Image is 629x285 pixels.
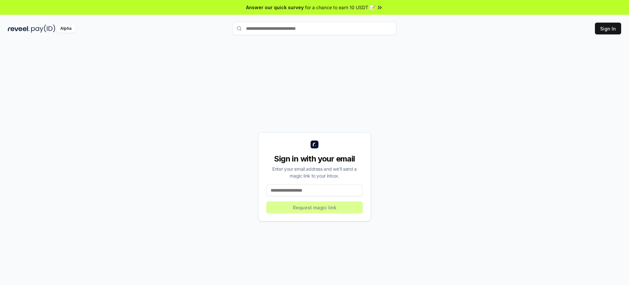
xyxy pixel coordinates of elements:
[266,165,363,179] div: Enter your email address and we’ll send a magic link to your inbox.
[8,25,30,33] img: reveel_dark
[266,154,363,164] div: Sign in with your email
[305,4,375,11] span: for a chance to earn 10 USDT 📝
[246,4,304,11] span: Answer our quick survey
[311,141,318,148] img: logo_small
[595,23,621,34] button: Sign In
[31,25,55,33] img: pay_id
[57,25,75,33] div: Alpha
